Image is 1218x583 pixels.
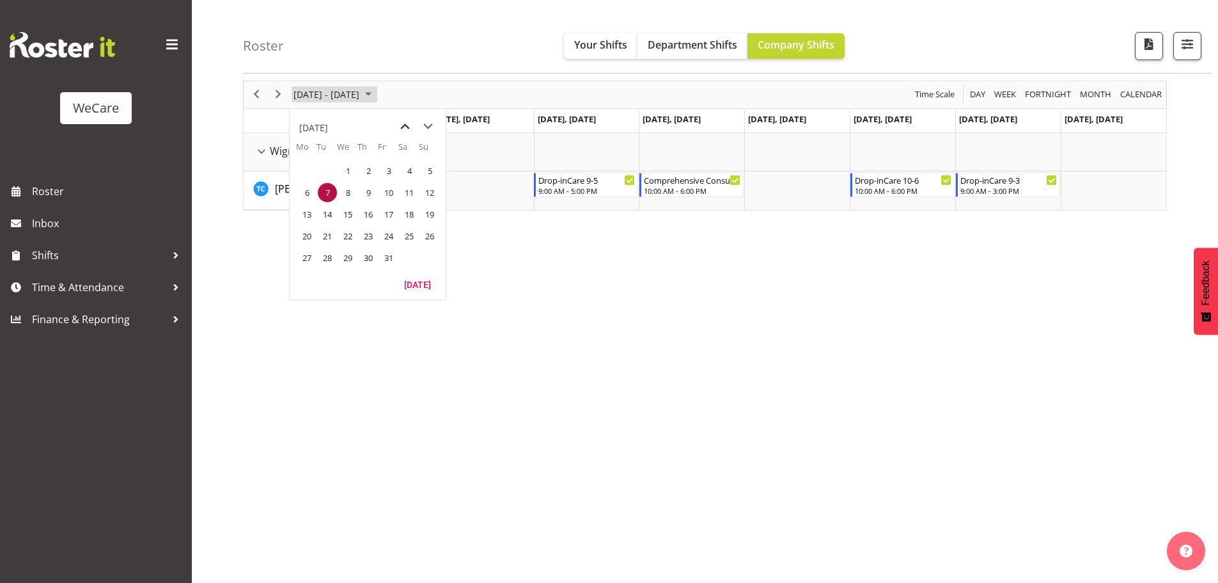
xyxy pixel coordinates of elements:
span: [DATE], [DATE] [432,113,490,125]
button: Today [396,275,439,293]
button: Timeline Day [968,86,988,102]
span: Friday, October 24, 2025 [379,227,398,246]
div: Torry Cobb"s event - Drop-inCare 9-5 Begin From Tuesday, October 7, 2025 at 9:00:00 AM GMT+13:00 ... [534,173,638,197]
span: Monday, October 6, 2025 [297,183,316,202]
div: Drop-inCare 9-5 [538,173,635,186]
th: Mo [296,141,316,160]
th: Tu [316,141,337,160]
span: Thursday, October 2, 2025 [359,161,378,180]
span: [DATE], [DATE] [1065,113,1123,125]
div: 9:00 AM - 5:00 PM [538,186,635,196]
span: Sunday, October 12, 2025 [420,183,439,202]
button: Timeline Week [992,86,1019,102]
div: 10:00 AM - 6:00 PM [855,186,951,196]
span: Saturday, October 4, 2025 [400,161,419,180]
div: title [299,115,328,141]
span: Time Scale [914,86,956,102]
td: Torry Cobb resource [244,172,428,210]
span: Sunday, October 19, 2025 [420,205,439,224]
th: Su [419,141,439,160]
span: Fortnight [1024,86,1072,102]
th: Fr [378,141,398,160]
div: next period [267,81,289,108]
button: previous month [393,115,416,138]
button: Company Shifts [747,33,845,59]
span: Finance & Reporting [32,310,166,329]
span: Thursday, October 16, 2025 [359,205,378,224]
span: Monday, October 20, 2025 [297,227,316,246]
span: Wednesday, October 1, 2025 [338,161,357,180]
span: Wednesday, October 29, 2025 [338,248,357,268]
span: Company Shifts [758,38,834,52]
div: previous period [246,81,267,108]
span: [DATE], [DATE] [538,113,596,125]
span: Saturday, October 11, 2025 [400,183,419,202]
div: Drop-inCare 10-6 [855,173,951,186]
th: Sa [398,141,419,160]
span: Tuesday, October 14, 2025 [318,205,337,224]
span: calendar [1119,86,1163,102]
span: Friday, October 3, 2025 [379,161,398,180]
span: Monday, October 13, 2025 [297,205,316,224]
button: Timeline Month [1078,86,1114,102]
span: Department Shifts [648,38,737,52]
button: October 2025 [292,86,377,102]
span: Saturday, October 25, 2025 [400,227,419,246]
span: Inbox [32,214,185,233]
div: Drop-inCare 9-3 [960,173,1057,186]
button: Download a PDF of the roster according to the set date range. [1135,32,1163,60]
span: Tuesday, October 21, 2025 [318,227,337,246]
span: Sunday, October 26, 2025 [420,227,439,246]
span: Roster [32,182,185,201]
table: Timeline Week of October 7, 2025 [428,133,1166,210]
th: Th [357,141,378,160]
span: Week [993,86,1017,102]
button: Your Shifts [564,33,637,59]
button: Fortnight [1023,86,1074,102]
span: Thursday, October 23, 2025 [359,227,378,246]
span: Wednesday, October 8, 2025 [338,183,357,202]
img: Rosterit website logo [10,32,115,58]
h4: Roster [243,38,284,53]
span: Month [1079,86,1113,102]
span: Shifts [32,246,166,265]
button: Filter Shifts [1173,32,1201,60]
div: Timeline Week of October 7, 2025 [243,81,1167,211]
button: Time Scale [913,86,957,102]
span: Thursday, October 9, 2025 [359,183,378,202]
span: Wednesday, October 22, 2025 [338,227,357,246]
button: next month [416,115,439,138]
span: Wednesday, October 15, 2025 [338,205,357,224]
span: [DATE], [DATE] [748,113,806,125]
span: Your Shifts [574,38,627,52]
button: Month [1118,86,1164,102]
span: Time & Attendance [32,278,166,297]
span: [PERSON_NAME] [275,182,354,196]
span: Feedback [1200,260,1212,305]
span: Wigram [270,143,308,159]
span: Friday, October 10, 2025 [379,183,398,202]
span: Thursday, October 30, 2025 [359,248,378,268]
span: Tuesday, October 7, 2025 [318,183,337,202]
td: Wigram resource [244,133,428,172]
span: Friday, October 31, 2025 [379,248,398,268]
div: Comprehensive Consult 10-6 [644,173,740,186]
div: 10:00 AM - 6:00 PM [644,186,740,196]
span: [DATE], [DATE] [959,113,1017,125]
span: [DATE], [DATE] [643,113,701,125]
div: Torry Cobb"s event - Drop-inCare 10-6 Begin From Friday, October 10, 2025 at 10:00:00 AM GMT+13:0... [850,173,955,197]
button: Previous [248,86,265,102]
button: Next [270,86,287,102]
img: help-xxl-2.png [1180,545,1192,557]
span: Day [969,86,987,102]
button: Feedback - Show survey [1194,248,1218,335]
div: Torry Cobb"s event - Drop-inCare 9-3 Begin From Saturday, October 11, 2025 at 9:00:00 AM GMT+13:0... [956,173,1060,197]
div: October 06 - 12, 2025 [289,81,379,108]
span: Friday, October 17, 2025 [379,205,398,224]
div: WeCare [73,99,119,118]
span: [DATE] - [DATE] [292,86,361,102]
span: [DATE], [DATE] [854,113,912,125]
div: Torry Cobb"s event - Comprehensive Consult 10-6 Begin From Wednesday, October 8, 2025 at 10:00:00... [639,173,744,197]
span: Monday, October 27, 2025 [297,248,316,268]
span: Sunday, October 5, 2025 [420,161,439,180]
